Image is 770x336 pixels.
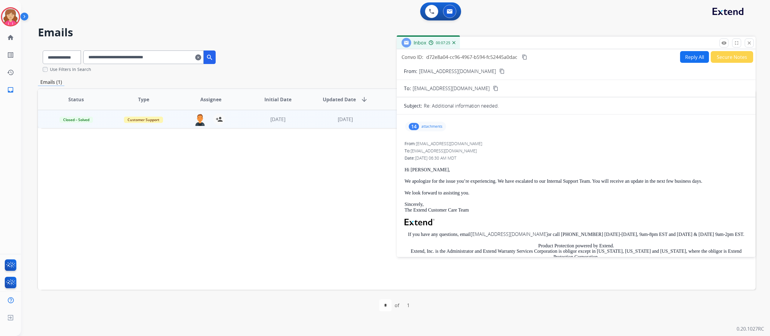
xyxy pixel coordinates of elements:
[361,96,368,103] mat-icon: arrow_downward
[499,69,505,74] mat-icon: content_copy
[493,86,498,91] mat-icon: content_copy
[734,40,739,46] mat-icon: fullscreen
[206,54,213,61] mat-icon: search
[711,51,753,63] button: Secure Notes
[436,41,450,45] span: 00:07:25
[471,231,548,237] a: [EMAIL_ADDRESS][DOMAIN_NAME]
[721,40,727,46] mat-icon: remove_red_eye
[405,231,748,237] p: If you have any questions, email or call [PHONE_NUMBER] [DATE]-[DATE], 9am-8pm EST and [DATE] & [...
[395,302,399,309] div: of
[38,26,756,38] h2: Emails
[405,190,748,196] p: We look forward to assisting you.
[405,167,748,173] p: Hi [PERSON_NAME],
[7,69,14,76] mat-icon: history
[414,39,426,46] span: Inbox
[737,325,764,332] p: 0.20.1027RC
[270,116,285,123] span: [DATE]
[402,299,414,311] div: 1
[2,8,19,25] img: avatar
[421,124,442,129] p: attachments
[424,102,499,109] p: Re: Additional information needed.
[50,66,91,72] label: Use Filters In Search
[405,141,748,147] div: From:
[7,51,14,59] mat-icon: list_alt
[426,54,517,60] span: d72e8a04-cc96-4967-b594-fc52445a0dac
[405,202,748,213] p: Sincerely, The Extend Customer Care Team
[419,68,496,75] p: [EMAIL_ADDRESS][DOMAIN_NAME]
[7,86,14,93] mat-icon: inbox
[405,179,748,184] p: We apologize for the issue you’re experiencing. We have escalated to our Internal Support Team. Y...
[411,148,477,154] span: [EMAIL_ADDRESS][DOMAIN_NAME]
[68,96,84,103] span: Status
[522,54,527,60] mat-icon: content_copy
[323,96,356,103] span: Updated Date
[402,53,423,61] p: Convo ID:
[7,34,14,41] mat-icon: home
[338,116,353,123] span: [DATE]
[405,155,748,161] div: Date:
[416,141,482,146] span: [EMAIL_ADDRESS][DOMAIN_NAME]
[405,219,435,225] img: Extend Logo
[405,148,748,154] div: To:
[409,123,419,130] div: 14
[405,243,748,271] p: Product Protection powered by Extend. Extend, Inc. is the Administrator and Extend Warranty Servi...
[138,96,149,103] span: Type
[194,113,206,126] img: agent-avatar
[404,85,411,92] p: To:
[60,117,93,123] span: Closed – Solved
[216,116,223,123] mat-icon: person_add
[404,102,422,109] p: Subject:
[747,40,752,46] mat-icon: close
[38,78,64,86] p: Emails (1)
[413,85,490,92] span: [EMAIL_ADDRESS][DOMAIN_NAME]
[264,96,291,103] span: Initial Date
[415,155,456,161] span: [DATE] 06:30 AM MDT
[195,54,201,61] mat-icon: clear
[124,117,163,123] span: Customer Support
[680,51,709,63] button: Reply All
[404,68,417,75] p: From:
[200,96,221,103] span: Assignee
